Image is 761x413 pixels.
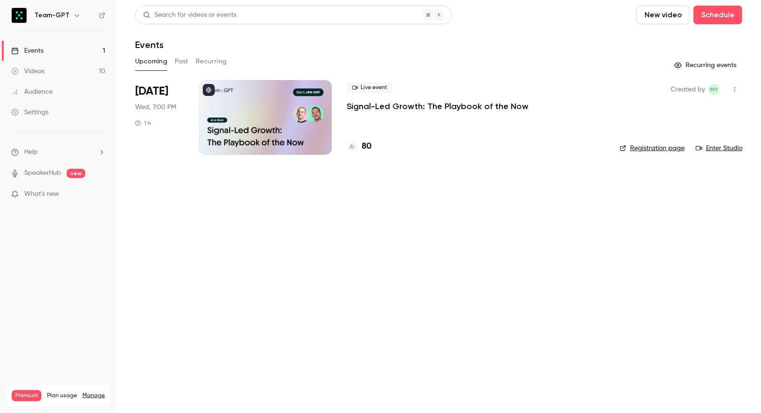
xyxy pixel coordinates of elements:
[94,190,105,199] iframe: Noticeable Trigger
[135,119,151,127] div: 1 h
[637,6,690,24] button: New video
[11,108,48,117] div: Settings
[34,11,69,20] h6: Team-GPT
[670,58,742,73] button: Recurring events
[347,82,393,93] span: Live event
[135,54,167,69] button: Upcoming
[24,147,38,157] span: Help
[12,8,27,23] img: Team-GPT
[135,80,184,155] div: Oct 1 Wed, 9:00 PM (Europe/Sofia)
[696,144,742,153] a: Enter Studio
[11,46,43,55] div: Events
[135,39,164,50] h1: Events
[620,144,685,153] a: Registration page
[711,84,719,95] span: MY
[709,84,720,95] span: Martin Yochev
[11,87,53,96] div: Audience
[362,140,371,153] h4: 80
[24,189,59,199] span: What's new
[671,84,705,95] span: Created by
[11,147,105,157] li: help-dropdown-opener
[135,84,168,99] span: [DATE]
[143,10,236,20] div: Search for videos or events
[347,140,371,153] a: 80
[196,54,227,69] button: Recurring
[135,103,176,112] span: Wed, 7:00 PM
[347,101,528,112] a: Signal-Led Growth: The Playbook of the Now
[11,67,44,76] div: Videos
[175,54,188,69] button: Past
[12,390,41,401] span: Premium
[82,392,105,399] a: Manage
[693,6,742,24] button: Schedule
[24,168,61,178] a: SpeakerHub
[47,392,77,399] span: Plan usage
[67,169,85,178] span: new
